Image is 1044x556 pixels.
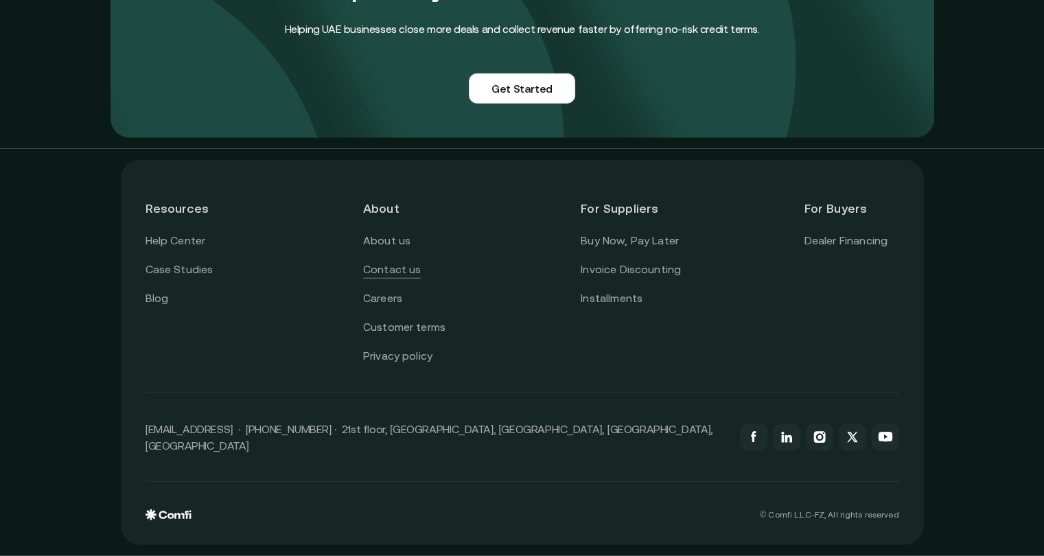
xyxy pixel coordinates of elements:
img: comfi logo [146,509,192,520]
header: For Suppliers [581,185,681,232]
a: Case Studies [146,261,213,279]
a: About us [363,232,410,250]
header: For Buyers [804,185,898,232]
a: Invoice Discounting [581,261,681,279]
header: Resources [146,185,240,232]
a: Dealer Financing [804,232,888,250]
h4: Helping UAE businesses close more deals and collect revenue faster by offering no-risk credit terms. [284,20,759,38]
a: Privacy policy [363,347,432,365]
a: Blog [146,290,169,308]
p: [EMAIL_ADDRESS] · [PHONE_NUMBER] · 21st floor, [GEOGRAPHIC_DATA], [GEOGRAPHIC_DATA], [GEOGRAPHIC_... [146,421,726,454]
a: Customer terms [363,318,445,336]
a: Get Started [469,73,575,104]
p: © Comfi L.L.C-FZ, All rights reserved [760,510,898,520]
a: Installments [581,290,642,308]
header: About [363,185,458,232]
a: Careers [363,290,402,308]
a: Buy Now, Pay Later [581,232,679,250]
a: Contact us [363,261,421,279]
a: Help Center [146,232,206,250]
